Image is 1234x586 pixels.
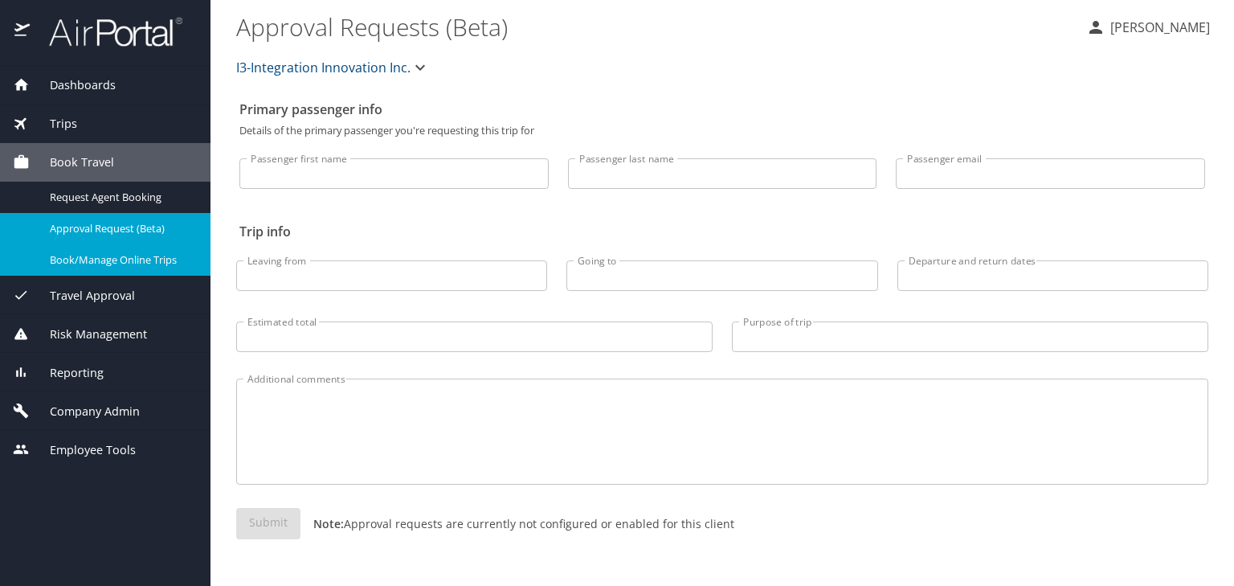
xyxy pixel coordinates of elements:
[230,51,436,84] button: I3-Integration Innovation Inc.
[239,96,1205,122] h2: Primary passenger info
[239,125,1205,136] p: Details of the primary passenger you're requesting this trip for
[30,364,104,382] span: Reporting
[236,56,411,79] span: I3-Integration Innovation Inc.
[31,16,182,47] img: airportal-logo.png
[30,76,116,94] span: Dashboards
[30,326,147,343] span: Risk Management
[30,115,77,133] span: Trips
[50,190,191,205] span: Request Agent Booking
[1080,13,1216,42] button: [PERSON_NAME]
[313,516,344,531] strong: Note:
[1105,18,1210,37] p: [PERSON_NAME]
[300,515,734,532] p: Approval requests are currently not configured or enabled for this client
[30,287,135,305] span: Travel Approval
[239,219,1205,244] h2: Trip info
[30,403,140,420] span: Company Admin
[50,252,191,268] span: Book/Manage Online Trips
[236,2,1073,51] h1: Approval Requests (Beta)
[50,221,191,236] span: Approval Request (Beta)
[30,154,114,171] span: Book Travel
[14,16,31,47] img: icon-airportal.png
[30,441,136,459] span: Employee Tools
